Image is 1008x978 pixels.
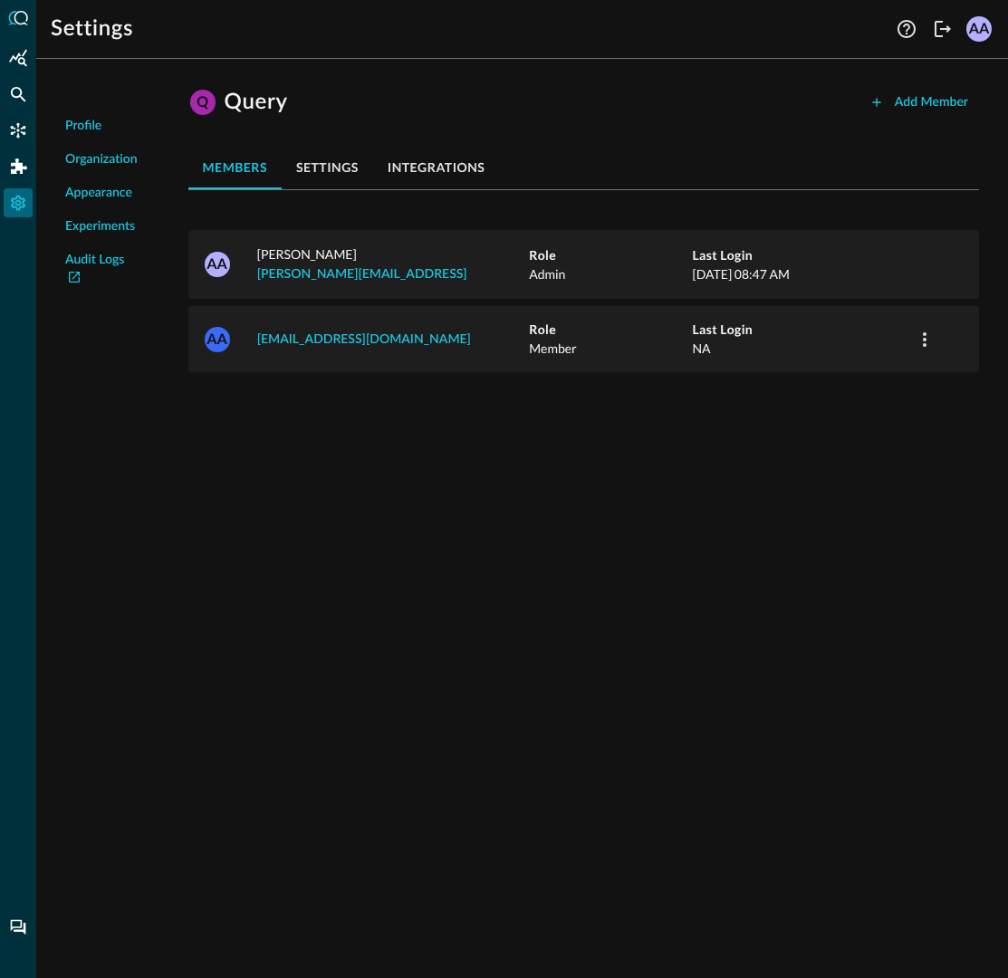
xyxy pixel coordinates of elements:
a: Audit Logs [65,251,138,289]
h5: Last Login [692,246,909,264]
button: Logout [928,14,957,43]
h5: Last Login [692,321,909,339]
div: AA [205,327,230,352]
span: Profile [65,117,101,136]
div: Connectors [4,116,33,145]
h5: Role [529,246,692,264]
span: Organization [65,150,138,169]
span: Appearance [65,184,132,203]
h1: Query [225,88,288,117]
button: settings [282,146,373,189]
button: Help [892,14,921,43]
div: Add Member [895,91,968,114]
div: AA [966,16,992,42]
span: Experiments [65,217,135,236]
button: integrations [373,146,500,189]
div: Q [190,90,216,115]
div: AA [205,252,230,277]
a: [EMAIL_ADDRESS][DOMAIN_NAME] [257,333,471,346]
h5: Role [529,321,692,339]
button: Add Member [859,88,979,117]
div: Addons [5,152,34,181]
div: Federated Search [4,80,33,109]
p: Member [529,339,692,358]
p: [DATE] 08:47 AM [692,264,909,283]
p: NA [692,339,909,358]
h1: Settings [51,14,133,43]
a: [PERSON_NAME][EMAIL_ADDRESS] [257,268,467,281]
div: Settings [4,188,33,217]
div: Chat [4,913,33,942]
p: [PERSON_NAME] [257,244,530,284]
button: members [188,146,282,189]
p: Admin [529,264,692,283]
div: Summary Insights [4,43,33,72]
